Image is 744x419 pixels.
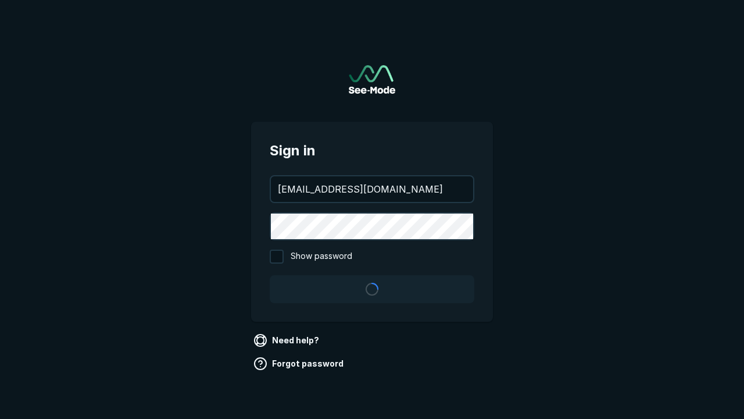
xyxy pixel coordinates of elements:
a: Forgot password [251,354,348,373]
a: Need help? [251,331,324,350]
img: See-Mode Logo [349,65,395,94]
input: your@email.com [271,176,473,202]
a: Go to sign in [349,65,395,94]
span: Sign in [270,140,474,161]
span: Show password [291,250,352,264]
